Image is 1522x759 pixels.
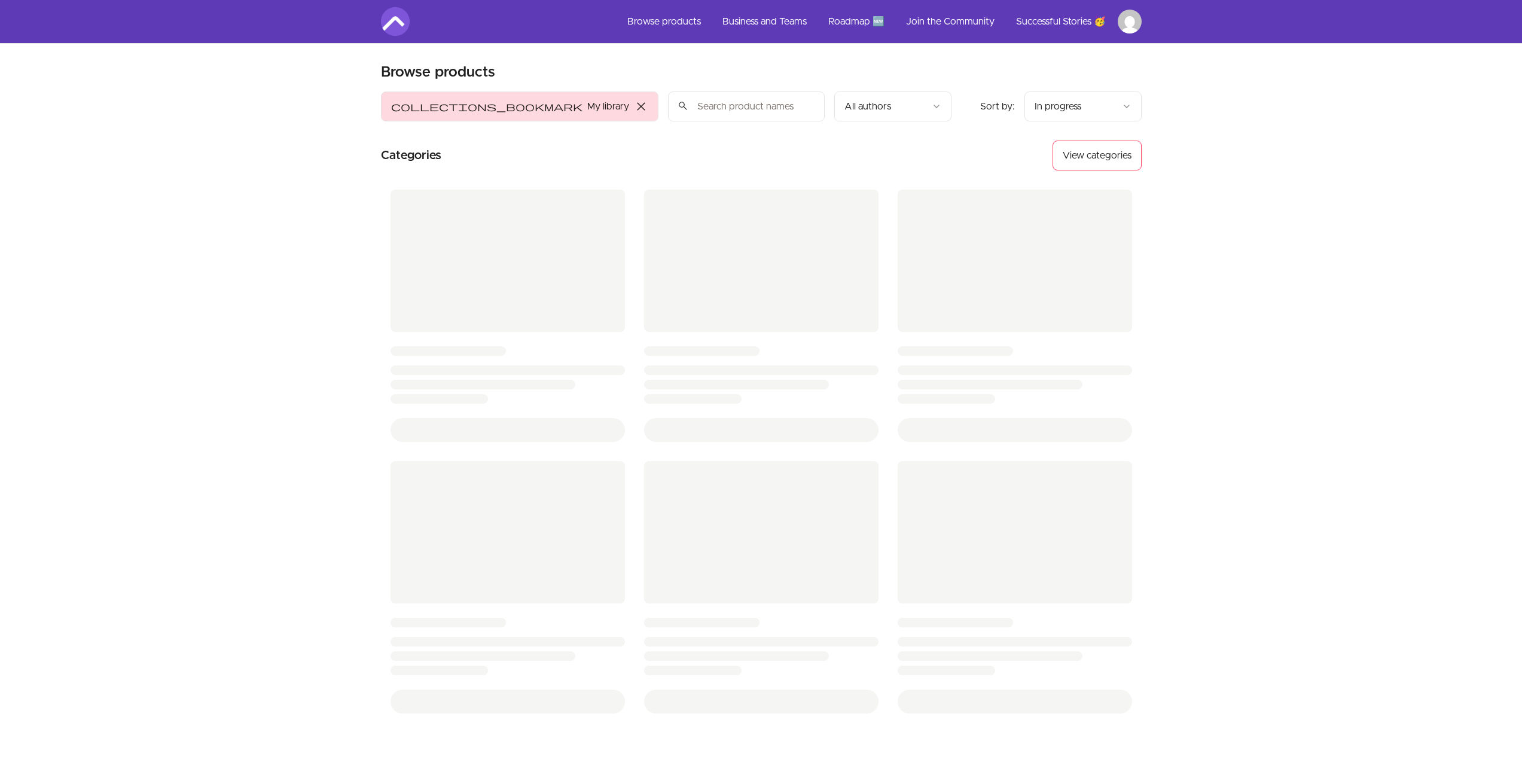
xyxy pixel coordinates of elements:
h2: Categories [381,141,441,170]
span: collections_bookmark [391,99,582,114]
button: Filter by author [834,92,951,121]
img: Amigoscode logo [381,7,410,36]
h1: Browse products [381,63,495,82]
button: View categories [1053,141,1142,170]
nav: Main [618,7,1142,36]
img: Profile image for Dmitry Chigir [1118,10,1142,33]
a: Roadmap 🆕 [819,7,894,36]
span: Sort by: [980,102,1015,111]
a: Successful Stories 🥳 [1006,7,1115,36]
input: Search product names [668,92,825,121]
span: close [634,99,648,114]
button: Product sort options [1024,92,1142,121]
button: Filter by My library [381,92,658,121]
a: Browse products [618,7,710,36]
span: search [678,97,688,114]
a: Business and Teams [713,7,816,36]
a: Join the Community [896,7,1004,36]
